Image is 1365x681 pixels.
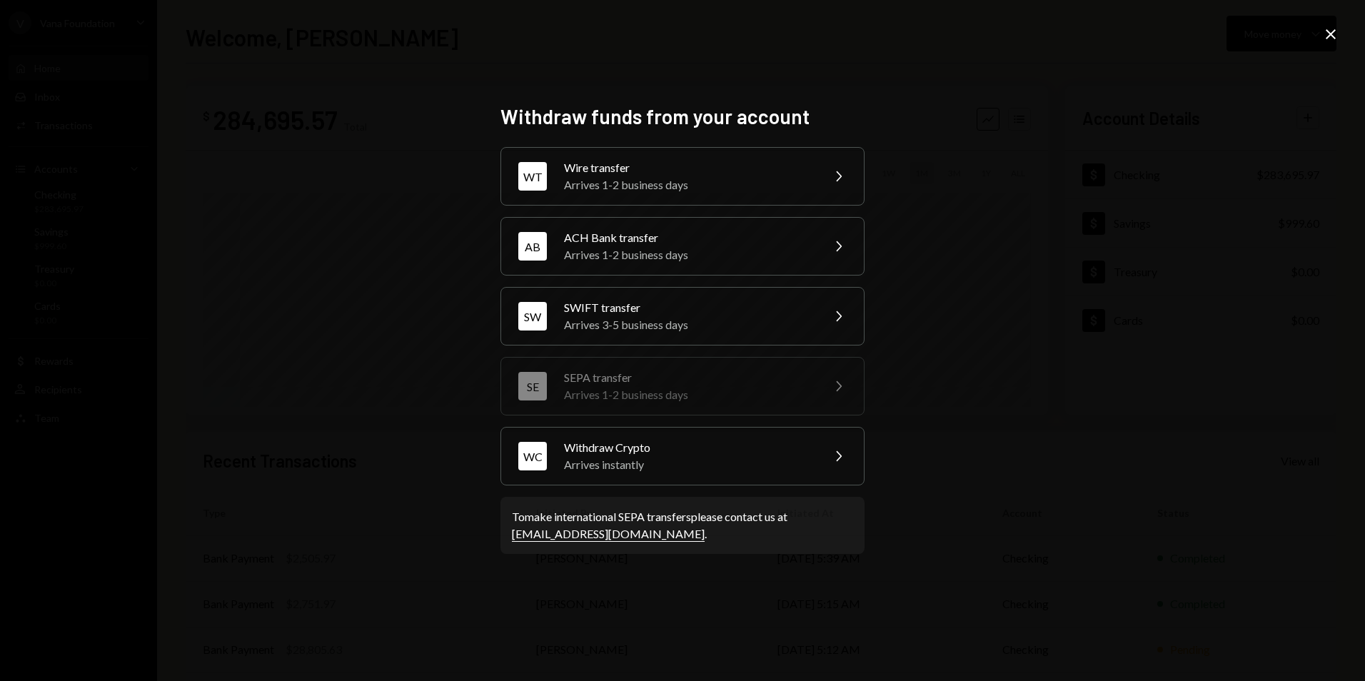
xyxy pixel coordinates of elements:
h2: Withdraw funds from your account [500,103,865,131]
div: SWIFT transfer [564,299,812,316]
button: WTWire transferArrives 1-2 business days [500,147,865,206]
div: SW [518,302,547,331]
button: WCWithdraw CryptoArrives instantly [500,427,865,485]
div: Wire transfer [564,159,812,176]
div: Withdraw Crypto [564,439,812,456]
div: WT [518,162,547,191]
div: AB [518,232,547,261]
div: Arrives 1-2 business days [564,386,812,403]
div: Arrives 1-2 business days [564,246,812,263]
button: SWSWIFT transferArrives 3-5 business days [500,287,865,345]
a: [EMAIL_ADDRESS][DOMAIN_NAME] [512,527,705,542]
button: ABACH Bank transferArrives 1-2 business days [500,217,865,276]
div: Arrives instantly [564,456,812,473]
div: Arrives 1-2 business days [564,176,812,193]
div: SEPA transfer [564,369,812,386]
div: ACH Bank transfer [564,229,812,246]
div: To make international SEPA transfers please contact us at . [512,508,853,543]
div: Arrives 3-5 business days [564,316,812,333]
div: WC [518,442,547,470]
div: SE [518,372,547,400]
button: SESEPA transferArrives 1-2 business days [500,357,865,415]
